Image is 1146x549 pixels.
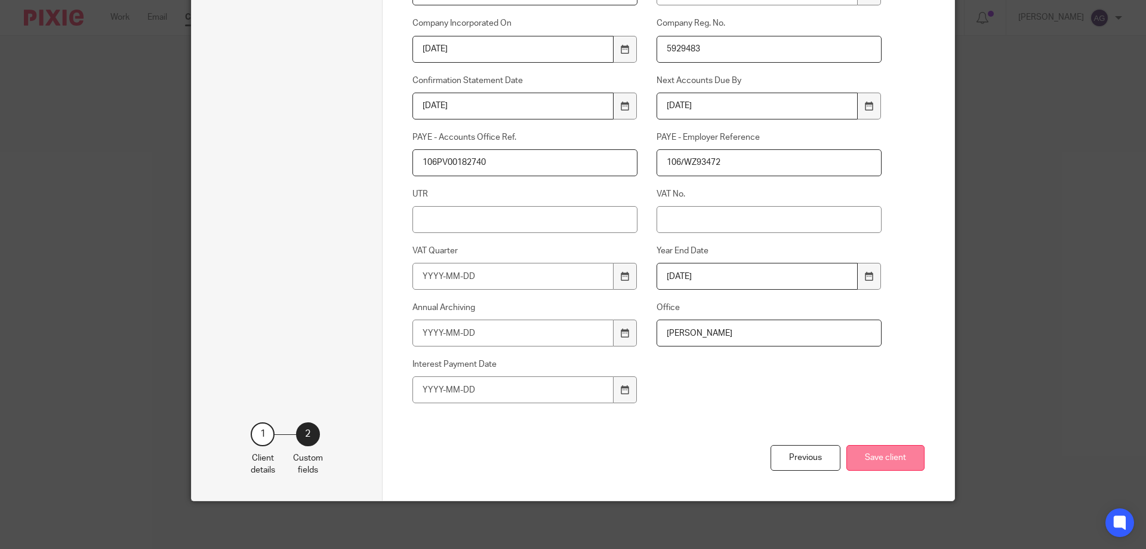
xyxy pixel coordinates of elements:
label: PAYE - Accounts Office Ref. [412,131,638,143]
div: 1 [251,422,275,446]
label: Confirmation Statement Date [412,75,638,87]
input: YYYY-MM-DD [412,263,614,290]
input: YYYY-MM-DD [412,93,614,119]
label: UTR [412,188,638,200]
input: YYYY-MM-DD [412,320,614,346]
label: VAT No. [657,188,882,200]
label: Year End Date [657,245,882,257]
label: Company Reg. No. [657,17,882,29]
label: VAT Quarter [412,245,638,257]
div: Previous [771,445,840,471]
label: PAYE - Employer Reference [657,131,882,143]
label: Company Incorporated On [412,17,638,29]
div: 2 [296,422,320,446]
p: Custom fields [293,452,323,477]
label: Office [657,302,882,314]
label: Next Accounts Due By [657,75,882,87]
input: YYYY-MM-DD [412,36,614,63]
p: Client details [251,452,275,477]
label: Interest Payment Date [412,358,638,370]
button: Save client [846,445,925,471]
input: YYYY-MM-DD [657,263,858,290]
input: YYYY-MM-DD [657,93,858,119]
input: YYYY-MM-DD [412,376,614,403]
label: Annual Archiving [412,302,638,314]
